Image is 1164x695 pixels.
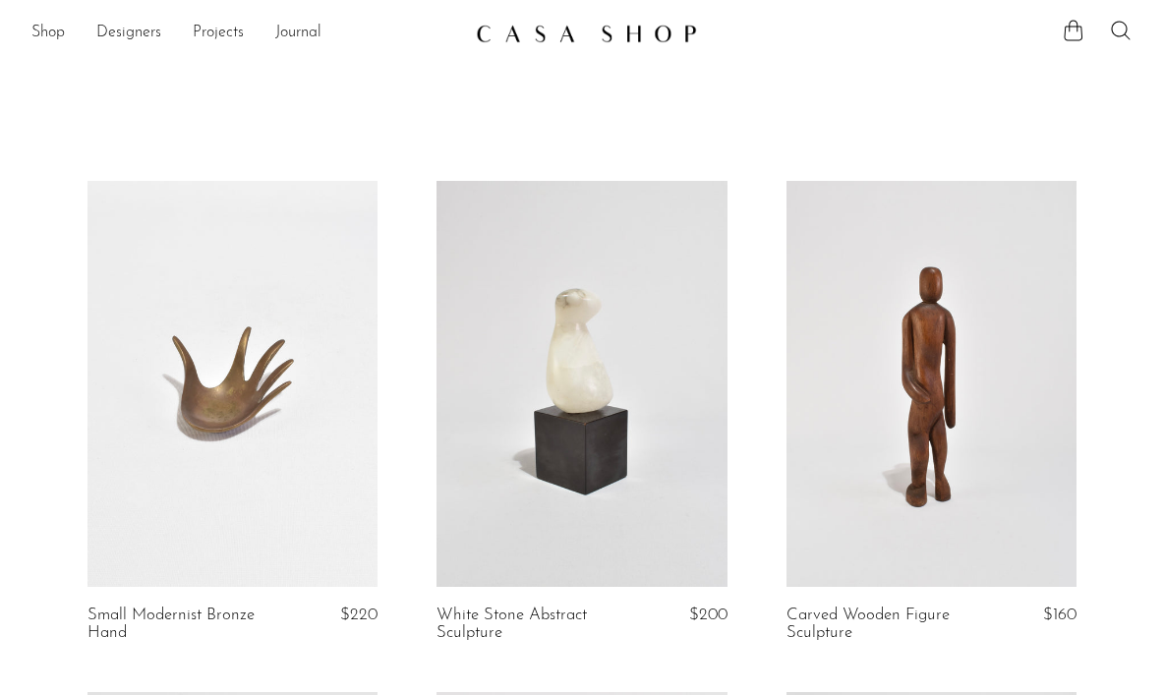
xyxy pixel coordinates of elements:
span: $220 [340,607,378,623]
a: Designers [96,21,161,46]
a: Projects [193,21,244,46]
ul: NEW HEADER MENU [31,17,460,50]
span: $200 [689,607,727,623]
a: Journal [275,21,321,46]
span: $160 [1043,607,1077,623]
a: Shop [31,21,65,46]
a: White Stone Abstract Sculpture [436,607,628,643]
a: Small Modernist Bronze Hand [87,607,279,643]
a: Carved Wooden Figure Sculpture [786,607,978,643]
nav: Desktop navigation [31,17,460,50]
